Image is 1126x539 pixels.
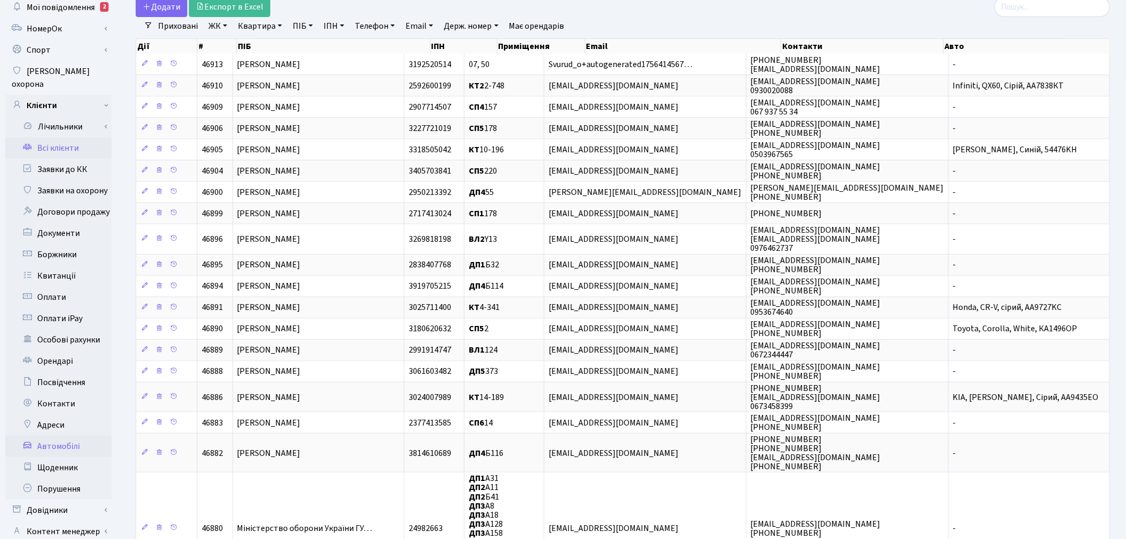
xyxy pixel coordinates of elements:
b: ДП1 [469,259,485,271]
a: Автомобілі [5,436,112,457]
span: 2377413585 [409,417,451,429]
span: 46913 [202,59,223,70]
b: ДП3 [469,509,485,521]
span: 46904 [202,165,223,177]
span: [EMAIL_ADDRESS][DOMAIN_NAME] [PHONE_NUMBER] [751,518,881,539]
span: [EMAIL_ADDRESS][DOMAIN_NAME] [PHONE_NUMBER] [751,318,881,339]
span: [PHONE_NUMBER] [EMAIL_ADDRESS][DOMAIN_NAME] 0673458399 [751,382,881,412]
span: Svurud_o+autogenerated1756414567… [549,59,692,70]
span: 14-189 [469,391,504,403]
a: НомерОк [5,18,112,39]
a: Телефон [351,17,399,35]
span: 3405703841 [409,165,451,177]
a: Квитанції [5,265,112,287]
span: [PHONE_NUMBER] [PHONE_NUMBER] [EMAIL_ADDRESS][DOMAIN_NAME] [PHONE_NUMBER] [751,434,881,472]
a: Лічильники [12,116,112,137]
span: 24982663 [409,522,443,534]
span: [PHONE_NUMBER] [751,208,822,219]
span: [EMAIL_ADDRESS][DOMAIN_NAME] [549,144,678,156]
a: Всі клієнти [5,137,112,159]
a: Має орендарів [505,17,569,35]
b: СП5 [469,123,484,134]
th: ПІБ [237,39,430,54]
span: 2991914747 [409,345,451,356]
span: [PERSON_NAME] [237,186,301,198]
b: КТ [469,302,479,314]
a: Заявки до КК [5,159,112,180]
a: Спорт [5,39,112,61]
span: 07, 50 [469,59,490,70]
span: 3318505042 [409,144,451,156]
b: КТ [469,391,479,403]
span: [EMAIL_ADDRESS][DOMAIN_NAME] 0672344447 [751,340,881,361]
span: [PERSON_NAME] [237,101,301,113]
span: [PERSON_NAME] [237,281,301,292]
span: 46888 [202,366,223,378]
span: 157 [469,101,497,113]
span: - [953,233,956,245]
span: 4-341 [469,302,500,314]
span: 3269818198 [409,233,451,245]
span: [EMAIL_ADDRESS][DOMAIN_NAME] [549,447,678,459]
span: [EMAIL_ADDRESS][DOMAIN_NAME] 0930020088 [751,76,881,96]
b: ДП4 [469,186,485,198]
th: Приміщення [498,39,585,54]
span: [EMAIL_ADDRESS][DOMAIN_NAME] [549,259,678,271]
span: [PERSON_NAME][EMAIL_ADDRESS][DOMAIN_NAME] [PHONE_NUMBER] [751,182,944,203]
span: - [953,259,956,271]
span: - [953,281,956,292]
span: [EMAIL_ADDRESS][DOMAIN_NAME] [PHONE_NUMBER] [751,276,881,297]
span: [PERSON_NAME] [237,447,301,459]
b: ДП2 [469,491,485,503]
th: Контакти [781,39,944,54]
span: [PERSON_NAME] [237,302,301,314]
b: КТ2 [469,80,484,92]
span: [EMAIL_ADDRESS][DOMAIN_NAME] [PHONE_NUMBER] [751,361,881,382]
span: 46909 [202,101,223,113]
a: [PERSON_NAME] охорона [5,61,112,95]
a: Орендарі [5,350,112,372]
span: 373 [469,366,498,378]
a: Контакти [5,393,112,414]
span: Honda, CR-V, сірий, AA9727KC [953,302,1062,314]
span: - [953,123,956,134]
span: - [953,165,956,177]
a: Щоденник [5,457,112,478]
span: 2717413024 [409,208,451,219]
a: Квартира [234,17,286,35]
span: 46905 [202,144,223,156]
span: 46889 [202,345,223,356]
span: [PERSON_NAME] [237,345,301,356]
span: 2907714507 [409,101,451,113]
span: [EMAIL_ADDRESS][DOMAIN_NAME] [549,366,678,378]
span: [EMAIL_ADDRESS][DOMAIN_NAME] [549,208,678,219]
span: 46886 [202,391,223,403]
span: [PERSON_NAME] [237,144,301,156]
a: Договори продажу [5,201,112,223]
span: [EMAIL_ADDRESS][DOMAIN_NAME] [549,323,678,335]
a: Посвідчення [5,372,112,393]
span: [PERSON_NAME] [237,123,301,134]
span: - [953,208,956,219]
b: СП5 [469,323,484,335]
span: Б32 [469,259,499,271]
a: Довідники [5,500,112,521]
th: # [197,39,237,54]
span: 220 [469,165,497,177]
b: ВЛ2 [469,233,485,245]
span: Б116 [469,447,503,459]
a: Боржники [5,244,112,265]
span: - [953,447,956,459]
span: 46896 [202,233,223,245]
b: ДП3 [469,500,485,512]
a: Клієнти [5,95,112,116]
th: Дії [136,39,197,54]
span: 3227721019 [409,123,451,134]
span: [PERSON_NAME], Синій, 54476KH [953,144,1078,156]
a: Приховані [154,17,202,35]
span: [EMAIL_ADDRESS][DOMAIN_NAME] [549,123,678,134]
span: [EMAIL_ADDRESS][DOMAIN_NAME] [EMAIL_ADDRESS][DOMAIN_NAME] 0976462737 [751,224,881,254]
a: Оплати [5,287,112,308]
span: - [953,417,956,429]
b: ДП1 [469,472,485,484]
